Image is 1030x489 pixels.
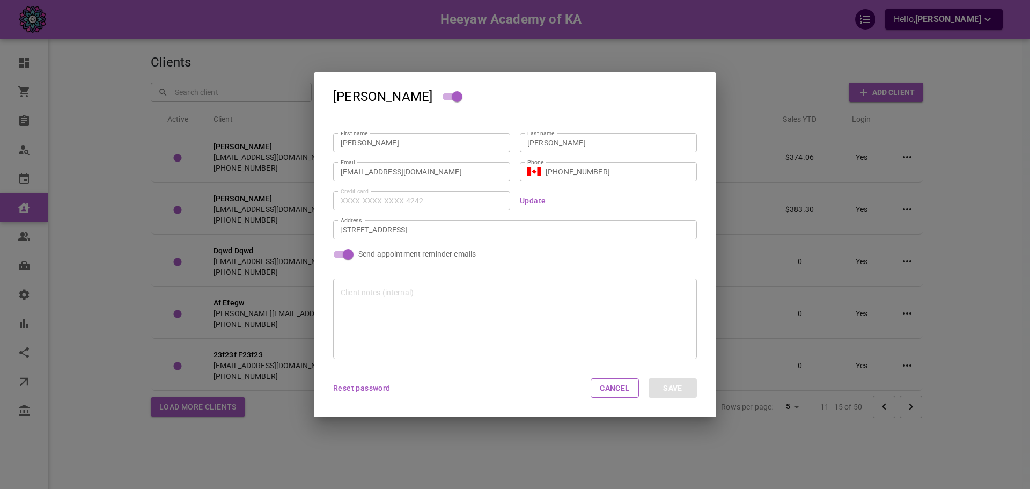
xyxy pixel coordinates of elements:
[520,196,546,205] span: Update
[527,164,541,180] button: Select country
[341,158,355,166] label: Email
[341,187,369,195] label: Credit card
[442,93,468,100] div: Active
[591,378,639,398] button: Cancel
[527,129,554,137] label: Last name
[336,223,683,236] input: AddressClear
[333,384,391,392] span: Reset password
[520,197,546,205] button: Update
[341,216,362,224] label: Address
[527,158,544,166] label: Phone
[333,384,391,392] button: Reset password
[341,129,367,137] label: First name
[358,249,476,259] p: Send appointment reminder emails
[314,72,716,121] h2: [PERSON_NAME]
[546,166,689,177] input: +1 (702) 123-4567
